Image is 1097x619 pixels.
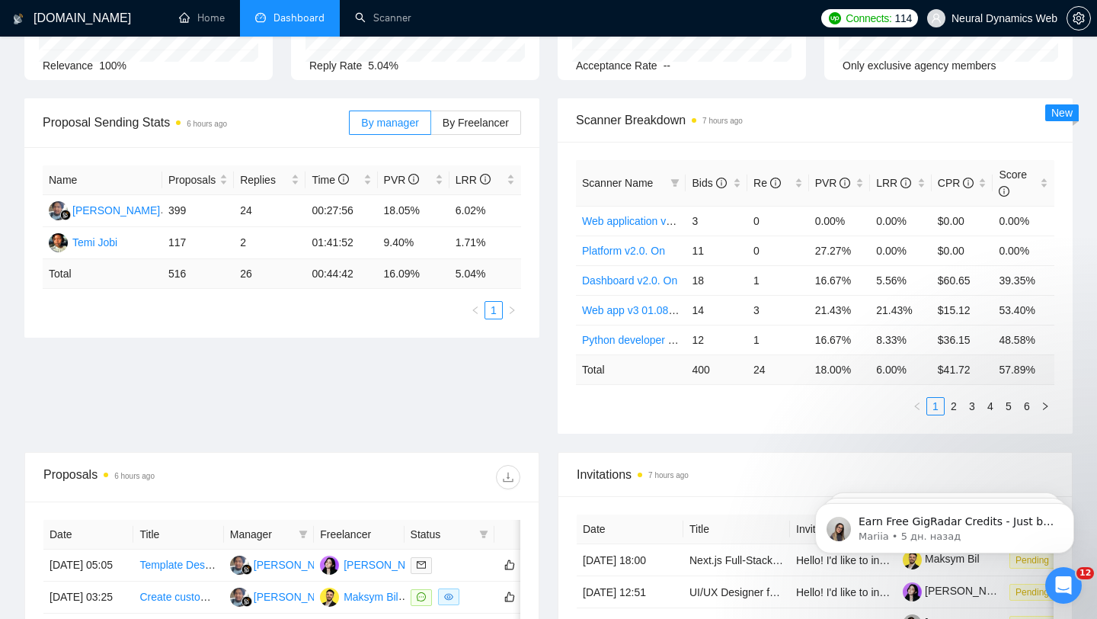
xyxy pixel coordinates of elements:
th: Date [577,515,683,544]
td: 1.71% [449,227,521,259]
button: left [466,301,485,319]
td: 2 [234,227,305,259]
a: AS[PERSON_NAME] [230,558,341,570]
div: Maksym Bil [344,589,398,605]
button: right [503,301,521,319]
span: Bids [692,177,726,189]
span: info-circle [716,178,727,188]
li: 4 [981,397,999,415]
a: Create custom app - social media scraping and analytics dashboard [139,591,460,603]
td: [DATE] 03:25 [43,582,133,614]
td: 18.05% [378,195,449,227]
td: [DATE] 05:05 [43,550,133,582]
td: 00:27:56 [305,195,377,227]
th: Proposals [162,165,234,195]
span: info-circle [999,186,1009,197]
span: message [417,592,426,601]
td: 21.43% [870,295,932,325]
td: $ 41.72 [932,354,993,384]
iframe: Intercom notifications сообщение [792,471,1097,578]
td: UI/UX Designer for Social Media Mobile Application [683,576,790,608]
th: Freelancer [314,520,404,550]
span: Proposal Sending Stats [43,113,349,132]
td: 0 [747,206,809,236]
li: Previous Page [466,301,485,319]
img: gigradar-bm.png [60,210,71,220]
span: right [507,306,517,315]
td: 0.00% [870,236,932,265]
span: Acceptance Rate [576,59,657,72]
span: CPR [938,177,974,189]
span: Re [753,177,781,189]
td: Total [43,259,162,289]
li: Previous Page [908,397,926,415]
td: 16.09 % [378,259,449,289]
div: [PERSON_NAME] [254,589,341,605]
span: info-circle [963,178,974,188]
span: Manager [230,526,293,543]
td: 9.40% [378,227,449,259]
th: Invitation Letter [790,515,897,544]
span: info-circle [480,174,491,184]
img: T [49,233,68,252]
span: filter [296,523,311,546]
span: left [471,306,480,315]
span: By Freelancer [443,117,509,129]
a: UI/UX Designer for Social Media Mobile Application [689,586,932,598]
span: info-circle [840,178,850,188]
span: Invitations [577,465,1054,484]
td: 0.00% [993,206,1054,236]
span: like [504,559,515,571]
span: 12 [1076,567,1094,579]
a: Platform v2.0. On [582,245,665,257]
span: PVR [384,174,420,186]
a: Next.js Full-Stack: Contact Form + Booking (GTM), Attribution & A/ [689,554,1003,566]
span: info-circle [408,174,419,184]
td: 27.27% [809,236,871,265]
span: mail [417,560,426,569]
button: like [501,556,519,574]
img: gigradar-bm.png [241,596,252,607]
img: gigradar-bm.png [241,564,252,575]
span: Proposals [168,172,216,188]
span: Scanner Breakdown [576,111,1054,130]
img: AS [230,588,249,607]
td: Next.js Full-Stack: Contact Form + Booking (GTM), Attribution & A/ [683,544,790,576]
a: Python developer v2.0. On [582,334,708,346]
div: [PERSON_NAME] [344,556,431,573]
a: 5 [1000,398,1017,415]
td: 00:44:42 [305,259,377,289]
a: Pending [1009,585,1061,598]
img: upwork-logo.png [829,12,841,24]
span: LRR [876,177,911,189]
img: AS [49,201,68,220]
td: [DATE] 12:51 [577,576,683,608]
span: LRR [456,174,491,186]
span: setting [1067,12,1090,24]
th: Title [683,515,790,544]
td: Template Design Implementation on Brevo [133,550,223,582]
li: Next Page [503,301,521,319]
td: 39.35% [993,265,1054,295]
li: 5 [999,397,1018,415]
a: Template Design Implementation on Brevo [139,559,341,571]
a: AS[PERSON_NAME] [230,590,341,602]
td: 8.33% [870,325,932,354]
span: Status [411,526,473,543]
li: Next Page [1036,397,1054,415]
td: 5.56% [870,265,932,295]
li: 6 [1018,397,1036,415]
a: 4 [982,398,999,415]
td: 24 [234,195,305,227]
img: MB [320,588,339,607]
td: $0.00 [932,236,993,265]
td: 117 [162,227,234,259]
button: like [501,588,519,606]
span: 100% [99,59,126,72]
td: 0.00% [809,206,871,236]
span: PVR [815,177,851,189]
a: KK[PERSON_NAME] [320,558,431,570]
a: Dashboard v2.0. On [582,274,677,287]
